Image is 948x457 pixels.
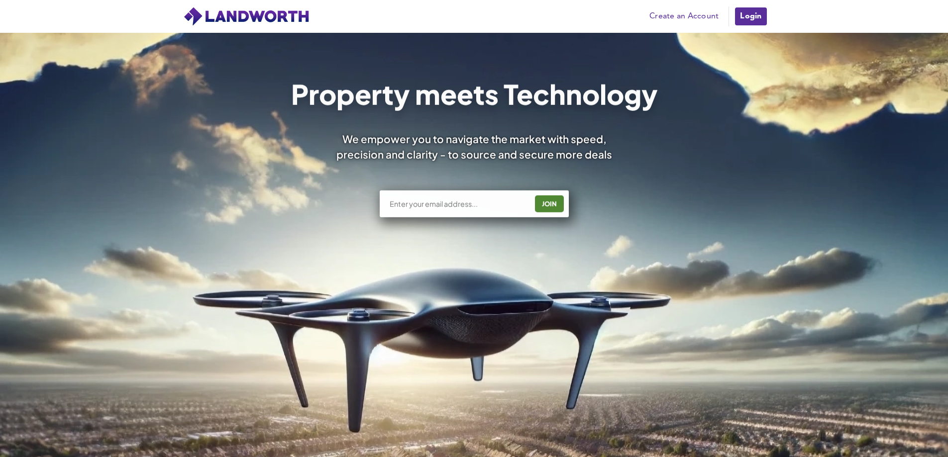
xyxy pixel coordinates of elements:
[535,195,564,212] button: JOIN
[538,196,561,212] div: JOIN
[389,199,527,209] input: Enter your email address...
[323,131,626,162] div: We empower you to navigate the market with speed, precision and clarity - to source and secure mo...
[291,81,657,107] h1: Property meets Technology
[734,6,767,26] a: Login
[644,9,724,24] a: Create an Account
